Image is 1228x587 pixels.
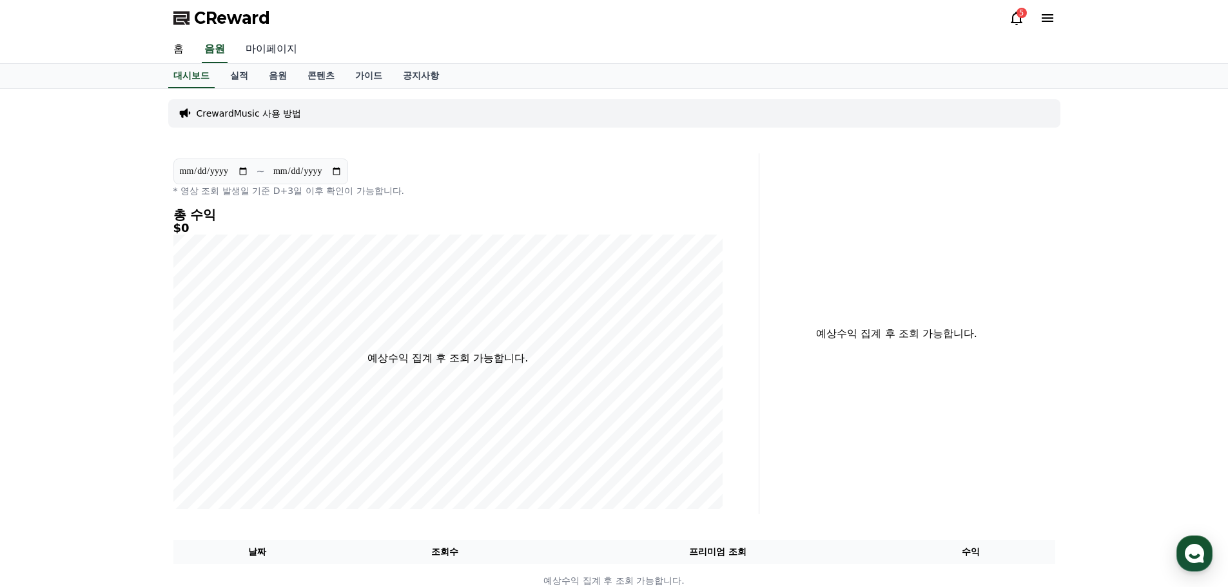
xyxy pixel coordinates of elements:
[345,64,393,88] a: 가이드
[118,428,133,439] span: 대화
[258,64,297,88] a: 음원
[199,428,215,438] span: 설정
[41,428,48,438] span: 홈
[202,36,228,63] a: 음원
[85,409,166,441] a: 대화
[297,64,345,88] a: 콘텐츠
[173,207,723,222] h4: 총 수익
[173,184,723,197] p: * 영상 조회 발생일 기준 D+3일 이후 확인이 가능합니다.
[197,107,302,120] a: CrewardMusic 사용 방법
[393,64,449,88] a: 공지사항
[173,540,342,564] th: 날짜
[220,64,258,88] a: 실적
[4,409,85,441] a: 홈
[168,64,215,88] a: 대시보드
[341,540,548,564] th: 조회수
[549,540,887,564] th: 프리미엄 조회
[173,8,270,28] a: CReward
[166,409,248,441] a: 설정
[173,222,723,235] h5: $0
[770,326,1024,342] p: 예상수익 집계 후 조회 가능합니다.
[887,540,1055,564] th: 수익
[1009,10,1024,26] a: 5
[194,8,270,28] span: CReward
[1017,8,1027,18] div: 5
[367,351,528,366] p: 예상수익 집계 후 조회 가능합니다.
[235,36,307,63] a: 마이페이지
[163,36,194,63] a: 홈
[257,164,265,179] p: ~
